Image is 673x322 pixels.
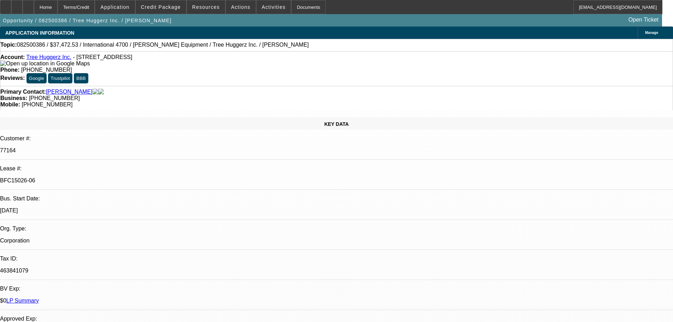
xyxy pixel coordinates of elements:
[48,73,72,83] button: Trustpilot
[0,67,19,73] strong: Phone:
[0,101,20,107] strong: Mobile:
[0,54,25,60] strong: Account:
[645,31,658,35] span: Manage
[0,60,90,67] img: Open up location in Google Maps
[0,42,17,48] strong: Topic:
[0,75,25,81] strong: Reviews:
[21,67,72,73] span: [PHONE_NUMBER]
[17,42,309,48] span: 082500386 / $37,472.53 / International 4700 / [PERSON_NAME] Equipment / Tree Huggerz Inc. / [PERS...
[73,54,132,60] span: - [STREET_ADDRESS]
[98,89,104,95] img: linkedin-icon.png
[141,4,181,10] span: Credit Package
[0,60,90,66] a: View Google Maps
[256,0,291,14] button: Activities
[26,54,71,60] a: Tree Huggerz Inc.
[324,121,349,127] span: KEY DATA
[0,89,46,95] strong: Primary Contact:
[95,0,135,14] button: Application
[93,89,98,95] img: facebook-icon.png
[46,89,93,95] a: [PERSON_NAME]
[100,4,129,10] span: Application
[6,298,39,304] a: LP Summary
[192,4,220,10] span: Resources
[262,4,286,10] span: Activities
[5,30,74,36] span: APPLICATION INFORMATION
[3,18,172,23] span: Opportunity / 082500386 / Tree Huggerz Inc. / [PERSON_NAME]
[74,73,88,83] button: BBB
[187,0,225,14] button: Resources
[136,0,186,14] button: Credit Package
[626,14,661,26] a: Open Ticket
[226,0,256,14] button: Actions
[0,95,27,101] strong: Business:
[26,73,47,83] button: Google
[22,101,72,107] span: [PHONE_NUMBER]
[231,4,250,10] span: Actions
[29,95,80,101] span: [PHONE_NUMBER]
